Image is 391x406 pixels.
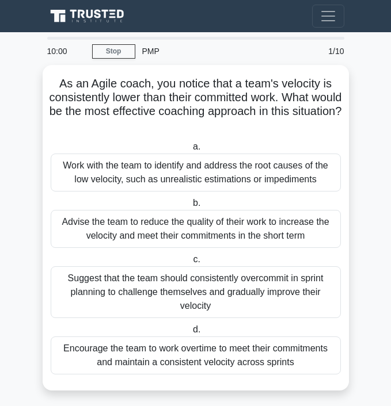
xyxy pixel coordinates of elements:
[51,154,341,191] div: Work with the team to identify and address the root causes of the low velocity, such as unrealist...
[40,40,92,63] div: 10:00
[50,76,342,133] h5: As an Agile coach, you notice that a team's velocity is consistently lower than their committed w...
[92,44,135,59] a: Stop
[51,266,341,318] div: Suggest that the team should consistently overcommit in sprint planning to challenge themselves a...
[51,336,341,374] div: Encourage the team to work overtime to meet their commitments and maintain a consistent velocity ...
[51,210,341,248] div: Advise the team to reduce the quality of their work to increase the velocity and meet their commi...
[193,324,200,334] span: d.
[193,254,200,264] span: c.
[135,40,299,63] div: PMP
[193,141,200,151] span: a.
[193,198,200,208] span: b.
[299,40,351,63] div: 1/10
[312,5,344,28] button: Toggle navigation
